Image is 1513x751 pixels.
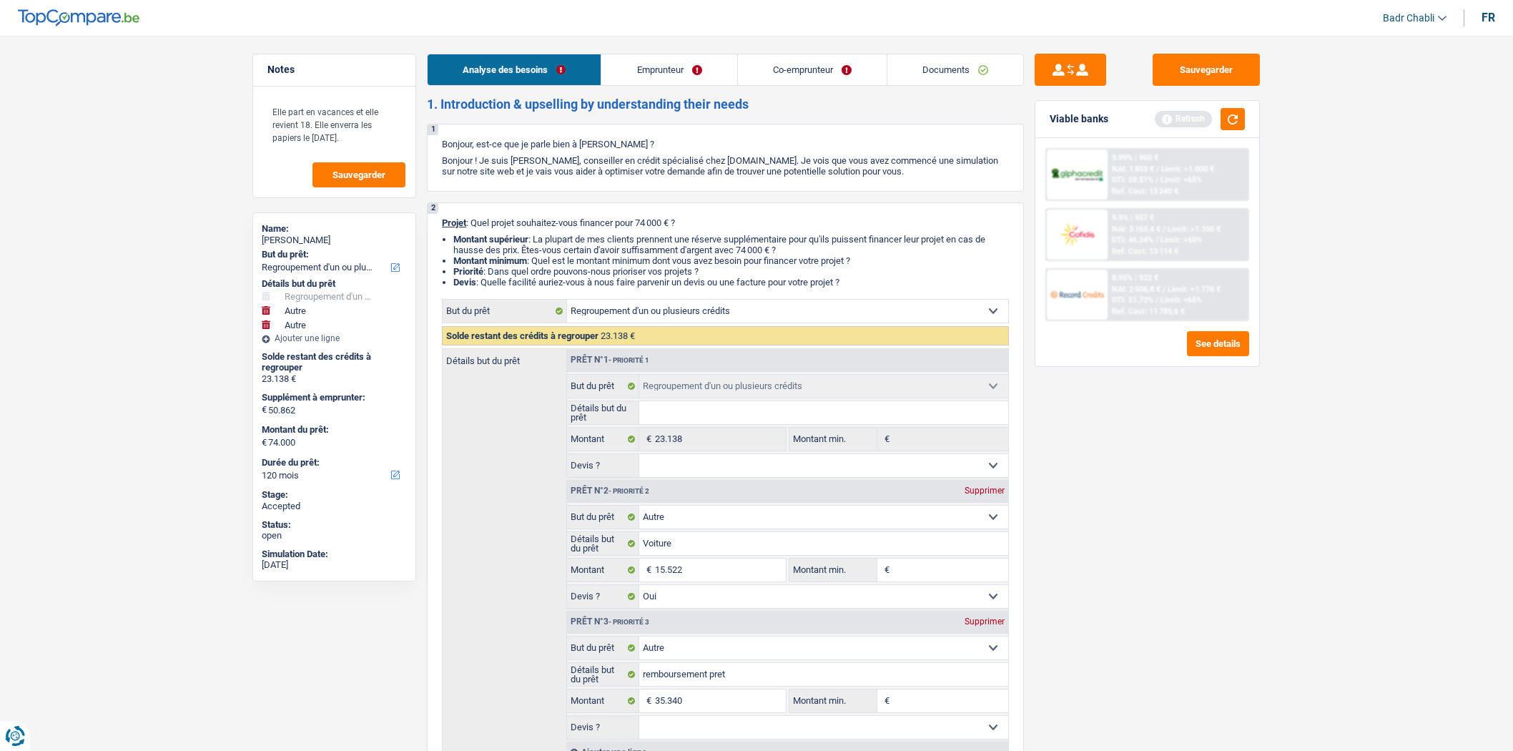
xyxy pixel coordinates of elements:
div: [DATE] [262,559,407,571]
div: Stage: [262,489,407,501]
span: € [639,689,655,712]
label: Montant [567,428,639,451]
div: 9.9% | 957 € [1112,213,1154,222]
div: Prêt n°3 [567,617,653,627]
span: DTI: 59.51% [1112,175,1153,185]
div: 1 [428,124,438,135]
span: / [1156,165,1159,174]
span: Sauvegarder [332,170,385,180]
h2: 1. Introduction & upselling by understanding their needs [427,97,1024,112]
label: But du prêt [567,637,639,659]
span: € [639,559,655,581]
div: Ref. Cost: 13 114 € [1112,247,1178,256]
img: Record Credits [1050,281,1103,308]
span: / [1163,285,1165,294]
li: : Quel est le montant minimum dont vous avez besoin pour financer votre projet ? [453,255,1009,266]
div: Name: [262,223,407,235]
strong: Priorité [453,266,483,277]
span: DTI: 51.72% [1112,295,1153,305]
li: : Quelle facilité auriez-vous à nous faire parvenir un devis ou une facture pour votre projet ? [453,277,1009,288]
div: Ref. Cost: 13 240 € [1112,187,1178,196]
label: Montant du prêt: [262,424,404,436]
div: Supprimer [961,486,1008,495]
div: Refresh [1155,111,1212,127]
strong: Montant minimum [453,255,527,266]
label: Devis ? [567,716,639,739]
button: Sauvegarder [1153,54,1260,86]
span: / [1155,235,1158,245]
label: Supplément à emprunter: [262,392,404,403]
span: Badr Chabli [1383,12,1434,24]
strong: Montant supérieur [453,234,528,245]
label: Devis ? [567,454,639,477]
div: Prêt n°2 [567,486,653,496]
p: Bonjour, est-ce que je parle bien à [PERSON_NAME] ? [442,139,1009,149]
img: Cofidis [1050,221,1103,247]
span: Limit: >1.776 € [1168,285,1221,294]
button: See details [1187,331,1249,356]
a: Analyse des besoins [428,54,601,85]
label: Détails but du prêt [443,349,566,365]
span: NAI: 1 853 € [1112,165,1154,174]
div: Détails but du prêt [262,278,407,290]
p: Bonjour ! Je suis [PERSON_NAME], conseiller en crédit spécialisé chez [DOMAIN_NAME]. Je vois que ... [442,155,1009,177]
span: - Priorité 1 [608,356,649,364]
span: Limit: <60% [1160,235,1202,245]
span: Limit: <65% [1160,295,1202,305]
span: € [262,404,267,416]
div: Accepted [262,501,407,512]
span: Solde restant des crédits à regrouper [446,330,598,341]
span: 23.138 € [601,330,635,341]
li: : La plupart de mes clients prennent une réserve supplémentaire pour qu'ils puissent financer leu... [453,234,1009,255]
img: TopCompare Logo [18,9,139,26]
span: Projet [442,217,466,228]
label: But du prêt: [262,249,404,260]
span: / [1155,175,1158,185]
div: Simulation Date: [262,549,407,560]
div: Ajouter une ligne [262,333,407,343]
div: 8.95% | 922 € [1112,273,1158,283]
span: - Priorité 3 [608,618,649,626]
div: Supprimer [961,617,1008,626]
span: NAI: 2 506,8 € [1112,285,1160,294]
span: - Priorité 2 [608,487,649,495]
span: € [877,428,893,451]
div: Ref. Cost: 11 785,6 € [1112,307,1185,316]
span: € [877,559,893,581]
span: € [877,689,893,712]
div: 2 [428,203,438,214]
a: Emprunteur [601,54,736,85]
span: Limit: >1.000 € [1161,165,1214,174]
label: Montant min. [789,689,877,712]
button: Sauvegarder [312,162,405,187]
div: 9.99% | 960 € [1112,153,1158,162]
span: Devis [453,277,476,288]
label: Détails but du prêt [567,663,639,686]
div: Status: [262,519,407,531]
div: 23.138 € [262,373,407,385]
div: Prêt n°1 [567,355,653,365]
span: Limit: >1.100 € [1168,225,1221,234]
label: Devis ? [567,585,639,608]
label: Montant min. [789,428,877,451]
div: Solde restant des crédits à regrouper [262,351,407,373]
span: € [262,437,267,448]
img: AlphaCredit [1050,167,1103,183]
li: : Dans quel ordre pouvons-nous prioriser vos projets ? [453,266,1009,277]
label: Durée du prêt: [262,457,404,468]
a: Documents [887,54,1023,85]
div: Viable banks [1050,113,1108,125]
p: : Quel projet souhaitez-vous financer pour 74 000 € ? [442,217,1009,228]
div: [PERSON_NAME] [262,235,407,246]
span: € [639,428,655,451]
label: But du prêt [567,375,639,398]
label: Détails but du prêt [567,532,639,555]
label: But du prêt [567,506,639,529]
span: NAI: 3 163,4 € [1112,225,1160,234]
a: Co-emprunteur [738,54,887,85]
span: Limit: <65% [1160,175,1202,185]
span: DTI: 46.24% [1112,235,1153,245]
label: But du prêt [443,300,567,323]
h5: Notes [267,64,401,76]
span: / [1163,225,1165,234]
